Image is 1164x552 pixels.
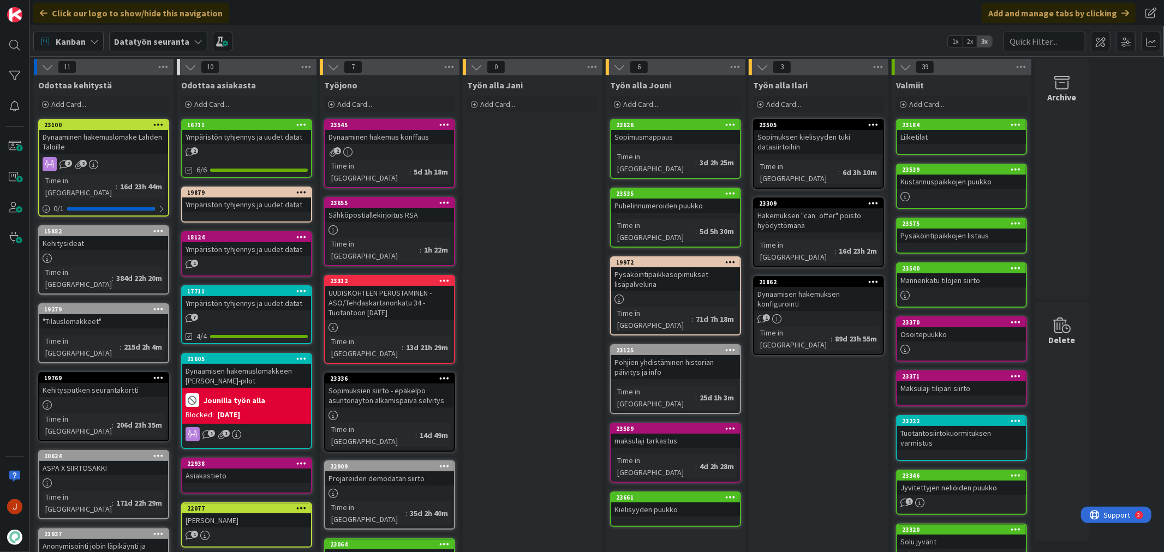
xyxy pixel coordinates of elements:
div: Dynaaminen hakemuslomake Lahden Taloille [39,130,168,154]
div: 23540Mannenkatu tilojen siirto [897,263,1026,287]
div: Dynaamisen hakemuslomakkeen [PERSON_NAME]-pilot [182,364,311,388]
span: 11 [58,61,76,74]
div: 35d 2h 40m [407,507,451,519]
span: 2 [80,160,87,167]
div: 21862Dynaamisen hakemuksen konfigurointi [754,277,883,311]
div: 23312 [330,277,454,285]
div: 25d 1h 3m [697,392,737,404]
div: 171d 22h 29m [114,497,165,509]
div: 22909Projareiden demodatan siirto [325,461,454,485]
div: Time in [GEOGRAPHIC_DATA] [43,413,112,437]
div: 20624ASPA X SIIRTOSAKKI [39,451,168,475]
span: Add Card... [194,99,229,109]
div: 3d 2h 25m [697,157,737,169]
div: Ympäristön tyhjennys ja uudet datat [182,242,311,256]
div: 384d 22h 20m [114,272,165,284]
div: Time in [GEOGRAPHIC_DATA] [757,239,834,263]
div: 22077[PERSON_NAME] [182,503,311,527]
div: 23320 [897,525,1026,535]
div: 23575 [902,220,1026,227]
div: 2 [57,4,59,13]
div: 15882 [39,226,168,236]
div: 22938 [182,459,311,469]
div: [PERSON_NAME] [182,513,311,527]
div: 6d 3h 10m [840,166,880,178]
span: 2 [334,147,341,154]
span: Kanban [56,35,86,48]
span: Add Card... [480,99,515,109]
span: Add Card... [337,99,372,109]
div: 23540 [897,263,1026,273]
div: 19279 [44,305,168,313]
span: 7 [191,314,198,321]
span: Työjono [324,80,357,91]
div: 16d 23h 2m [836,245,880,257]
div: Dynaamisen hakemuksen konfigurointi [754,287,883,311]
div: 20624 [44,452,168,460]
div: Sähköpostiallekirjoitus RSA [325,208,454,222]
b: Datatyön seuranta [114,36,189,47]
span: 1 [208,430,215,437]
div: Ympäristön tyhjennys ja uudet datat [182,197,311,212]
span: 3 [773,61,791,74]
div: 23222Tuotantosiirtokuormituksen varmistus [897,416,1026,450]
span: 1 [191,260,198,267]
span: Työn alla Ilari [753,80,808,91]
span: Työn alla Jouni [610,80,671,91]
div: 21862 [754,277,883,287]
div: 22909 [325,461,454,471]
div: Time in [GEOGRAPHIC_DATA] [43,266,112,290]
span: 0 / 1 [53,203,64,214]
div: 23100 [44,121,168,129]
span: 2 [65,160,72,167]
div: 23370Osoitepuukko [897,317,1026,341]
div: 4d 2h 28m [697,460,737,472]
img: avatar [7,530,22,545]
div: 215d 2h 4m [121,341,165,353]
span: : [112,497,114,509]
span: 1x [948,36,963,47]
div: Pysäköintipaikkasopimukset lisäpalveluna [611,267,740,291]
div: 23222 [902,417,1026,425]
span: Add Card... [766,99,801,109]
div: Time in [GEOGRAPHIC_DATA] [614,454,695,478]
div: 23505Sopimuksen kielisyyden tuki datasiirtoihin [754,120,883,154]
span: : [695,460,697,472]
div: 21862 [759,278,883,286]
div: Time in [GEOGRAPHIC_DATA] [43,335,120,359]
div: 23309Hakemuksen "can_offer" poisto hyödyttömänä [754,199,883,232]
div: 13d 21h 29m [403,341,451,353]
b: Jounilla työn alla [204,397,265,404]
span: 2 [191,147,198,154]
div: 17711 [187,287,311,295]
div: 23125Pohjien yhdistäminen historian päivitys ja info [611,345,740,379]
div: Archive [1048,91,1077,104]
div: 23336 [325,374,454,383]
div: 23125 [611,345,740,355]
div: 21937 [39,529,168,539]
span: 1 [223,430,230,437]
div: "Tilauslomakkeet" [39,314,168,328]
div: Time in [GEOGRAPHIC_DATA] [614,386,695,410]
span: : [695,225,697,237]
div: 22077 [187,505,311,512]
div: 0/1 [39,202,168,215]
span: 0 [487,61,505,74]
div: Kehitysideat [39,236,168,250]
div: 23184 [897,120,1026,130]
div: 19769 [39,373,168,383]
span: : [695,157,697,169]
div: Puhelinnumeroiden puukko [611,199,740,213]
span: : [112,272,114,284]
div: 23100 [39,120,168,130]
span: : [420,244,421,256]
div: 19279 [39,304,168,314]
div: 19972 [616,259,740,266]
span: : [691,313,693,325]
div: 23370 [902,319,1026,326]
div: 23545 [330,121,454,129]
div: Solu jyvärit [897,535,1026,549]
div: 23184Liiketilat [897,120,1026,144]
span: Add Card... [51,99,86,109]
span: : [116,181,117,193]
